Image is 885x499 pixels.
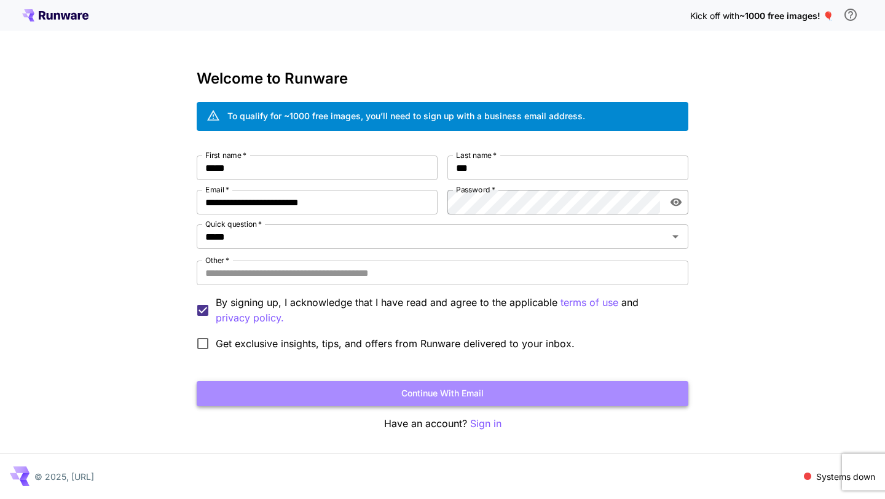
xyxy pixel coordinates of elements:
[470,416,502,431] button: Sign in
[216,336,575,351] span: Get exclusive insights, tips, and offers from Runware delivered to your inbox.
[456,150,497,160] label: Last name
[216,295,678,326] p: By signing up, I acknowledge that I have read and agree to the applicable and
[197,70,688,87] h3: Welcome to Runware
[690,10,739,21] span: Kick off with
[838,2,863,27] button: In order to qualify for free credit, you need to sign up with a business email address and click ...
[205,184,229,195] label: Email
[739,10,833,21] span: ~1000 free images! 🎈
[665,191,687,213] button: toggle password visibility
[197,416,688,431] p: Have an account?
[216,310,284,326] p: privacy policy.
[227,109,585,122] div: To qualify for ~1000 free images, you’ll need to sign up with a business email address.
[816,470,875,483] p: Systems down
[205,150,246,160] label: First name
[216,310,284,326] button: By signing up, I acknowledge that I have read and agree to the applicable terms of use and
[205,219,262,229] label: Quick question
[34,470,94,483] p: © 2025, [URL]
[205,255,229,265] label: Other
[667,228,684,245] button: Open
[456,184,495,195] label: Password
[560,295,618,310] p: terms of use
[560,295,618,310] button: By signing up, I acknowledge that I have read and agree to the applicable and privacy policy.
[197,381,688,406] button: Continue with email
